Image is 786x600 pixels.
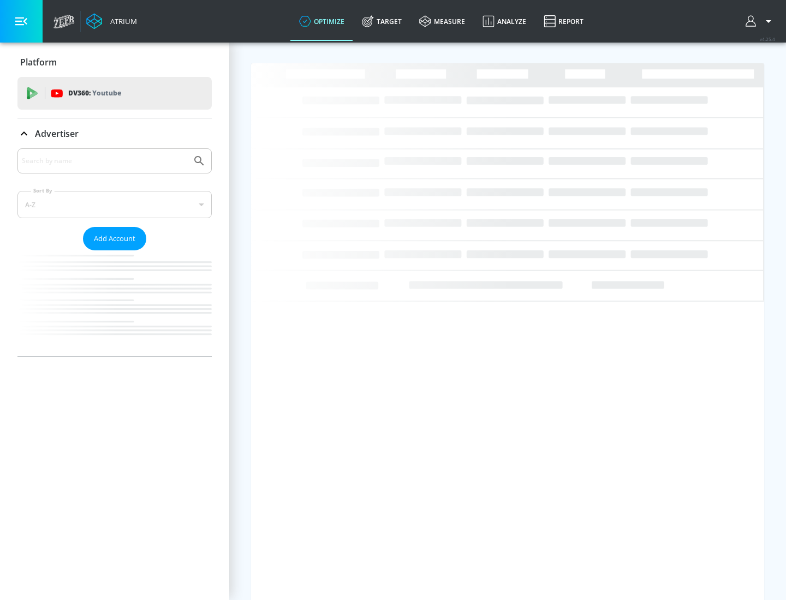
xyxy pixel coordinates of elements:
[760,36,775,42] span: v 4.25.4
[86,13,137,29] a: Atrium
[35,128,79,140] p: Advertiser
[353,2,410,41] a: Target
[92,87,121,99] p: Youtube
[290,2,353,41] a: optimize
[474,2,535,41] a: Analyze
[31,187,55,194] label: Sort By
[17,77,212,110] div: DV360: Youtube
[17,250,212,356] nav: list of Advertiser
[17,148,212,356] div: Advertiser
[17,118,212,149] div: Advertiser
[17,191,212,218] div: A-Z
[410,2,474,41] a: measure
[22,154,187,168] input: Search by name
[68,87,121,99] p: DV360:
[535,2,592,41] a: Report
[94,232,135,245] span: Add Account
[20,56,57,68] p: Platform
[83,227,146,250] button: Add Account
[106,16,137,26] div: Atrium
[17,47,212,77] div: Platform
